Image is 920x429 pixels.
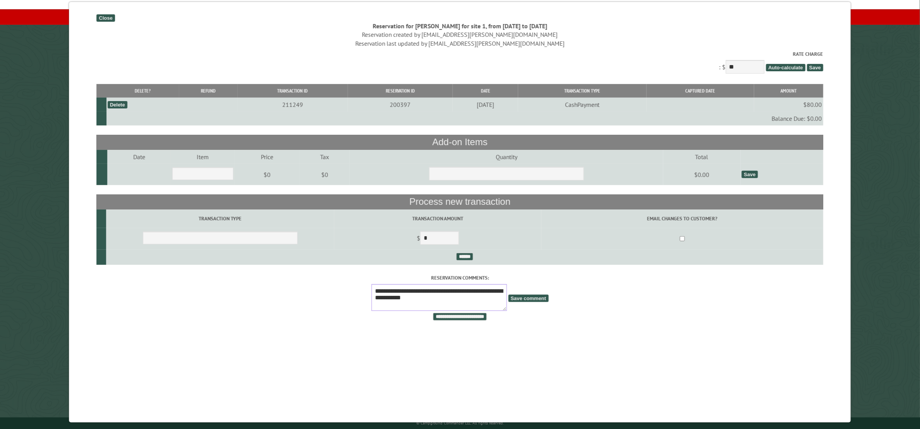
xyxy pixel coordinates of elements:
div: Close [97,14,115,22]
td: Tax [300,150,350,164]
td: Total [663,150,740,164]
div: : $ [97,50,824,76]
th: Date [453,84,518,98]
td: Quantity [350,150,663,164]
td: Item [171,150,234,164]
td: Price [234,150,300,164]
div: Reservation created by [EMAIL_ADDRESS][PERSON_NAME][DOMAIN_NAME] [97,30,824,39]
th: Add-on Items [97,135,824,149]
th: Refund [180,84,238,98]
label: Transaction Amount [335,215,540,222]
td: 200397 [348,98,453,112]
th: Transaction Type [518,84,646,98]
label: Transaction Type [108,215,333,222]
td: 211249 [238,98,348,112]
span: Save [807,64,823,71]
td: Balance Due: $0.00 [106,112,823,125]
label: Reservation comments: [97,274,824,281]
td: $ [334,228,541,250]
span: Auto-calculate [766,64,805,71]
label: Rate Charge [97,50,824,58]
th: Transaction ID [238,84,348,98]
td: [DATE] [453,98,518,112]
td: $0.00 [663,164,740,185]
td: $0 [234,164,300,185]
div: Save [742,171,758,178]
div: Delete [108,101,127,108]
small: © Campground Commander LLC. All rights reserved. [416,420,504,426]
th: Process new transaction [97,194,824,209]
th: Reservation ID [348,84,453,98]
th: Captured Date [646,84,754,98]
td: CashPayment [518,98,646,112]
td: Date [108,150,171,164]
div: Reservation for [PERSON_NAME] for site 1, from [DATE] to [DATE] [97,22,824,30]
td: $80.00 [754,98,823,112]
th: Delete? [106,84,180,98]
label: Email changes to customer? [543,215,823,222]
td: $0 [300,164,350,185]
th: Amount [754,84,823,98]
span: Save comment [508,295,549,302]
div: Reservation last updated by [EMAIL_ADDRESS][PERSON_NAME][DOMAIN_NAME] [97,39,824,48]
